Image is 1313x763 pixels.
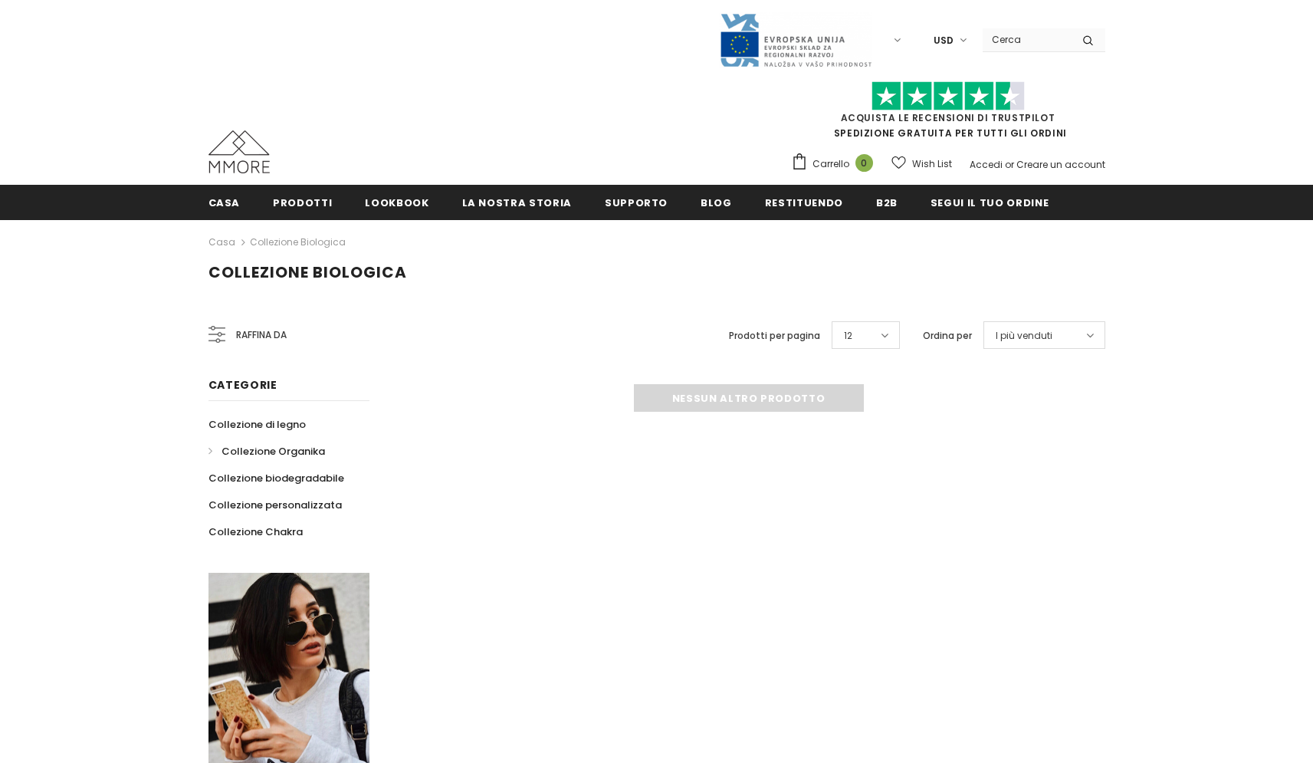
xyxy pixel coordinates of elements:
span: Collezione di legno [208,417,306,432]
span: Prodotti [273,196,332,210]
a: Creare un account [1016,158,1105,171]
a: Collezione Chakra [208,518,303,545]
a: Prodotti [273,185,332,219]
a: Accedi [970,158,1003,171]
span: supporto [605,196,668,210]
input: Search Site [983,28,1071,51]
a: Collezione personalizzata [208,492,342,518]
span: Collezione biologica [208,261,407,283]
a: B2B [876,185,898,219]
span: B2B [876,196,898,210]
span: Collezione Chakra [208,525,303,539]
a: Lookbook [365,185,428,219]
a: Collezione di legno [208,411,306,438]
span: 0 [855,154,873,172]
a: Blog [701,185,732,219]
a: Acquista le recensioni di TrustPilot [841,111,1055,124]
img: Fidati di Pilot Stars [872,81,1025,111]
span: Wish List [912,156,952,172]
span: Collezione personalizzata [208,498,342,512]
a: Collezione biodegradabile [208,465,344,492]
span: USD [934,33,954,48]
a: Javni Razpis [719,33,872,46]
span: Casa [208,196,241,210]
a: supporto [605,185,668,219]
span: SPEDIZIONE GRATUITA PER TUTTI GLI ORDINI [791,88,1105,140]
a: Wish List [891,150,952,177]
a: Carrello 0 [791,153,881,176]
label: Prodotti per pagina [729,328,820,344]
img: Javni Razpis [719,12,872,68]
a: Casa [208,233,235,252]
span: or [1005,158,1014,171]
a: Restituendo [765,185,843,219]
span: Collezione Organika [222,444,325,459]
a: La nostra storia [462,185,572,219]
label: Ordina per [923,328,972,344]
span: Segui il tuo ordine [931,196,1049,210]
span: Lookbook [365,196,428,210]
span: I più venduti [996,328,1052,344]
img: Casi MMORE [208,130,270,173]
a: Casa [208,185,241,219]
span: Collezione biodegradabile [208,471,344,485]
span: 12 [844,328,852,344]
a: Segui il tuo ordine [931,185,1049,219]
span: Raffina da [236,327,287,344]
span: Blog [701,196,732,210]
span: Restituendo [765,196,843,210]
span: Carrello [812,156,849,172]
span: La nostra storia [462,196,572,210]
a: Collezione Organika [208,438,325,465]
a: Collezione biologica [250,235,346,248]
span: Categorie [208,377,277,393]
